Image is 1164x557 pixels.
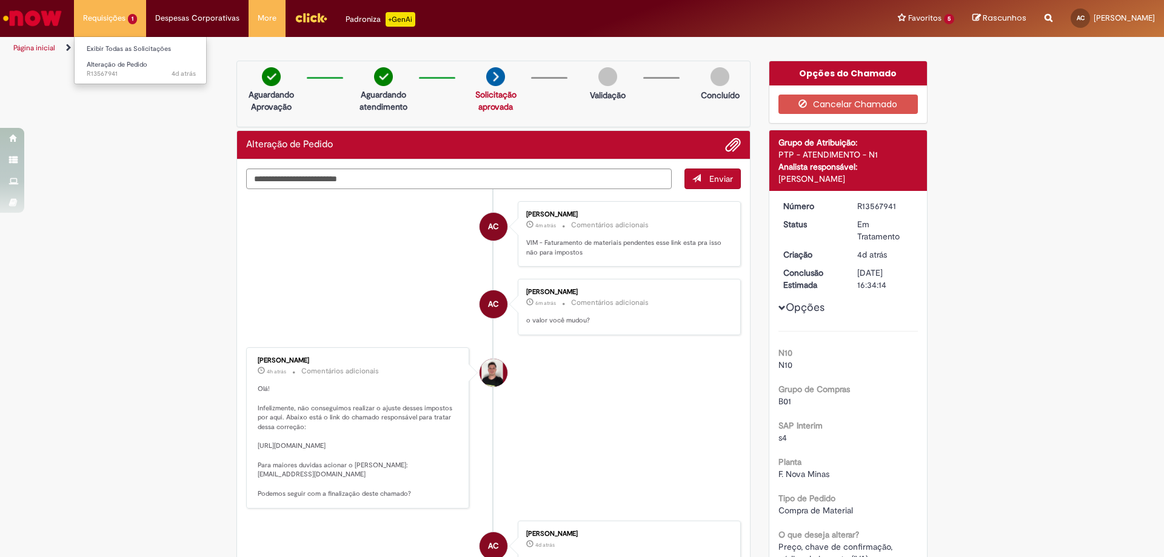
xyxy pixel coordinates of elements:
[172,69,196,78] span: 4d atrás
[535,541,555,549] time: 25/09/2025 16:40:04
[1094,13,1155,23] span: [PERSON_NAME]
[258,384,460,498] p: Olá! Infelizmente, não conseguimos realizar o ajuste desses impostos por aqui. Abaixo está o link...
[526,289,728,296] div: [PERSON_NAME]
[778,529,859,540] b: O que deseja alterar?
[725,137,741,153] button: Adicionar anexos
[857,248,914,261] div: 25/09/2025 16:43:17
[535,541,555,549] span: 4d atrás
[778,359,792,370] span: N10
[475,89,517,112] a: Solicitação aprovada
[128,14,137,24] span: 1
[778,148,918,161] div: PTP - ATENDIMENTO - N1
[301,366,379,376] small: Comentários adicionais
[598,67,617,86] img: img-circle-grey.png
[769,61,928,85] div: Opções do Chamado
[75,42,208,56] a: Exibir Todas as Solicitações
[262,67,281,86] img: check-circle-green.png
[526,238,728,257] p: VIM - Faturamento de materiais pendentes esse link esta pra isso não para impostos
[571,220,649,230] small: Comentários adicionais
[684,168,741,189] button: Enviar
[155,12,239,24] span: Despesas Corporativas
[374,67,393,86] img: check-circle-green.png
[535,222,556,229] span: 4m atrás
[778,505,853,516] span: Compra de Material
[75,58,208,81] a: Aberto R13567941 : Alteração de Pedido
[9,37,767,59] ul: Trilhas de página
[87,60,147,69] span: Alteração de Pedido
[267,368,286,375] time: 29/09/2025 11:16:00
[267,368,286,375] span: 4h atrás
[242,88,301,113] p: Aguardando Aprovação
[386,12,415,27] p: +GenAi
[778,420,823,431] b: SAP Interim
[480,213,507,241] div: Adalberto Vasconcelos Cardoso
[526,530,728,538] div: [PERSON_NAME]
[535,299,556,307] time: 29/09/2025 15:06:54
[778,456,801,467] b: Planta
[908,12,942,24] span: Favoritos
[535,222,556,229] time: 29/09/2025 15:09:16
[346,12,415,27] div: Padroniza
[774,267,849,291] dt: Conclusão Estimada
[711,67,729,86] img: img-circle-grey.png
[857,249,887,260] time: 25/09/2025 16:43:17
[857,267,914,291] div: [DATE] 16:34:14
[778,347,792,358] b: N10
[480,359,507,387] div: Matheus Henrique Drudi
[74,36,207,84] ul: Requisições
[944,14,954,24] span: 5
[246,168,672,189] textarea: Digite sua mensagem aqui...
[774,218,849,230] dt: Status
[480,290,507,318] div: Adalberto Vasconcelos Cardoso
[778,95,918,114] button: Cancelar Chamado
[983,12,1026,24] span: Rascunhos
[778,136,918,148] div: Grupo de Atribuição:
[857,200,914,212] div: R13567941
[172,69,196,78] time: 25/09/2025 16:43:18
[1077,14,1085,22] span: AC
[774,248,849,261] dt: Criação
[590,89,626,101] p: Validação
[778,173,918,185] div: [PERSON_NAME]
[246,139,333,150] h2: Alteração de Pedido Histórico de tíquete
[774,200,849,212] dt: Número
[778,384,850,395] b: Grupo de Compras
[526,316,728,325] p: o valor você mudou?
[486,67,505,86] img: arrow-next.png
[778,432,787,443] span: s4
[258,357,460,364] div: [PERSON_NAME]
[857,218,914,242] div: Em Tratamento
[778,161,918,173] div: Analista responsável:
[701,89,740,101] p: Concluído
[535,299,556,307] span: 6m atrás
[778,396,791,407] span: B01
[571,298,649,308] small: Comentários adicionais
[13,43,55,53] a: Página inicial
[295,8,327,27] img: click_logo_yellow_360x200.png
[526,211,728,218] div: [PERSON_NAME]
[354,88,413,113] p: Aguardando atendimento
[488,290,499,319] span: AC
[778,469,829,479] span: F. Nova Minas
[488,212,499,241] span: AC
[87,69,196,79] span: R13567941
[972,13,1026,24] a: Rascunhos
[1,6,64,30] img: ServiceNow
[258,12,276,24] span: More
[857,249,887,260] span: 4d atrás
[83,12,125,24] span: Requisições
[778,493,835,504] b: Tipo de Pedido
[709,173,733,184] span: Enviar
